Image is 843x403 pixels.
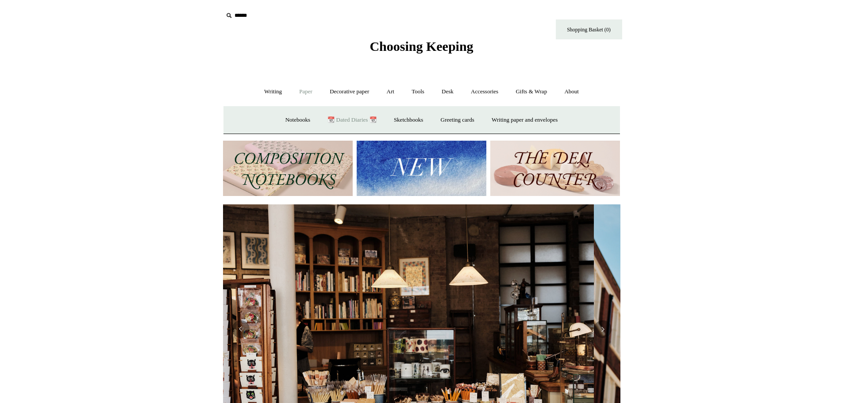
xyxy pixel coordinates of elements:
a: Writing [256,80,290,104]
a: Sketchbooks [386,108,431,132]
a: Choosing Keeping [370,46,473,52]
a: Decorative paper [322,80,377,104]
span: Choosing Keeping [370,39,473,54]
a: Art [379,80,402,104]
a: Shopping Basket (0) [556,19,622,39]
a: Greeting cards [433,108,482,132]
a: About [556,80,587,104]
a: Notebooks [277,108,318,132]
button: Previous [232,320,250,338]
a: Gifts & Wrap [508,80,555,104]
img: The Deli Counter [490,141,620,196]
button: Next [594,320,612,338]
a: Desk [434,80,462,104]
a: Accessories [463,80,506,104]
img: New.jpg__PID:f73bdf93-380a-4a35-bcfe-7823039498e1 [357,141,486,196]
a: 📆 Dated Diaries 📆 [319,108,384,132]
img: 202302 Composition ledgers.jpg__PID:69722ee6-fa44-49dd-a067-31375e5d54ec [223,141,353,196]
a: Paper [291,80,320,104]
a: Tools [404,80,432,104]
a: Writing paper and envelopes [484,108,566,132]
